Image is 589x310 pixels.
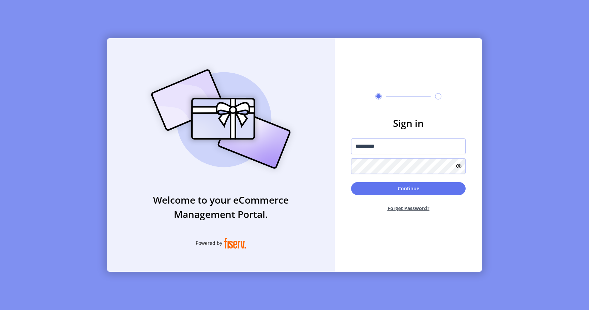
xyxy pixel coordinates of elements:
button: Forget Password? [351,199,466,217]
span: Powered by [196,239,222,247]
img: card_Illustration.svg [141,62,301,176]
h3: Sign in [351,116,466,130]
button: Continue [351,182,466,195]
h3: Welcome to your eCommerce Management Portal. [107,193,335,221]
